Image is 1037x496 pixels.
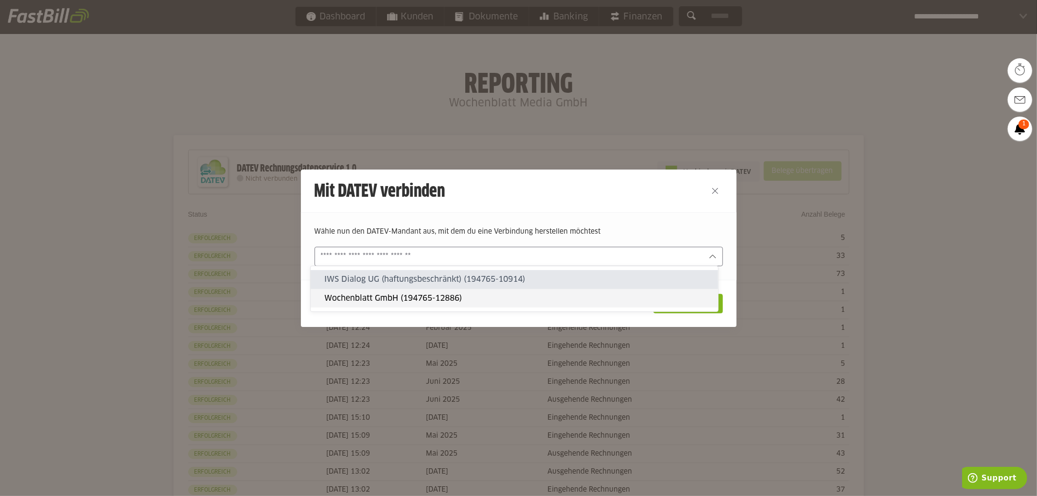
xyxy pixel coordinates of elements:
a: 1 [1008,117,1032,141]
iframe: Öffnet ein Widget, in dem Sie weitere Informationen finden [962,467,1027,491]
p: Wähle nun den DATEV-Mandant aus, mit dem du eine Verbindung herstellen möchtest [315,226,723,237]
sl-option: IWS Dialog UG (haftungsbeschränkt) (194765-10914) [311,270,718,289]
sl-option: Wochenblatt GmbH (194765-12886) [311,289,718,308]
span: 1 [1019,120,1029,129]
